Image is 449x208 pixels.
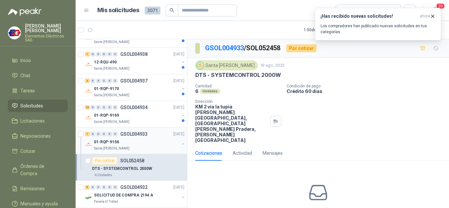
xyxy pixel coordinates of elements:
[315,8,441,40] button: ¡Has recibido nuevas solicitudes!ahora Los compradores han publicado nuevas solicitudes en tus ca...
[102,132,106,136] div: 0
[94,112,119,119] p: 01-RQP-9169
[94,93,130,98] p: Santa [PERSON_NAME]
[170,8,174,12] span: search
[107,52,112,57] div: 0
[90,185,95,190] div: 0
[94,59,117,65] p: 12-RQU-490
[120,158,144,163] p: SOL052458
[102,52,106,57] div: 0
[287,84,446,88] p: Condición de pago
[8,130,68,142] a: Negociaciones
[120,185,148,190] p: GSOL004932
[195,88,199,94] p: 6
[20,87,35,94] span: Tareas
[85,87,93,95] img: Company Logo
[94,66,130,71] p: Santa [PERSON_NAME]
[94,119,130,125] p: Santa [PERSON_NAME]
[429,5,441,16] button: 20
[94,146,130,151] p: Santa [PERSON_NAME]
[85,77,186,98] a: 2 0 0 0 0 0 GSOL004937[DATE] Company Logo01-RQP-9170Santa [PERSON_NAME]
[25,24,68,33] p: [PERSON_NAME] [PERSON_NAME]
[85,50,186,71] a: 1 0 0 0 0 0 GSOL004938[DATE] Company Logo12-RQU-490Santa [PERSON_NAME]
[102,79,106,83] div: 0
[97,6,139,15] h1: Mis solicitudes
[96,79,101,83] div: 0
[94,86,119,92] p: 01-RQP-9170
[96,185,101,190] div: 0
[92,166,152,172] p: DTS - SYSTEMCONTROL 2000W
[20,117,45,125] span: Licitaciones
[85,104,186,125] a: 16 0 0 0 0 0 GSOL004934[DATE] Company Logo01-RQP-9169Santa [PERSON_NAME]
[145,7,160,14] span: 3071
[113,79,118,83] div: 0
[120,52,148,57] p: GSOL004938
[8,115,68,127] a: Licitaciones
[205,44,244,52] a: GSOL004933
[76,154,187,181] a: Por cotizarSOL052458DTS - SYSTEMCONTROL 2000W6 Unidades
[173,131,184,137] p: [DATE]
[260,62,285,69] p: 19 ago, 2025
[20,185,45,192] span: Remisiones
[320,13,417,19] h3: ¡Has recibido nuevas solicitudes!
[96,105,101,110] div: 0
[8,182,68,195] a: Remisiones
[94,192,153,198] p: SOLICITUD DE COMPRA 2194 A
[85,183,186,204] a: 9 0 0 0 0 0 GSOL004932[DATE] Company LogoSOLICITUD DE COMPRA 2194 APanela El Trébol
[8,160,68,180] a: Órdenes de Compra
[85,79,90,83] div: 2
[195,60,258,70] div: Santa [PERSON_NAME]
[195,104,268,143] p: KM 2 vía la tupia [PERSON_NAME][GEOGRAPHIC_DATA], [GEOGRAPHIC_DATA][PERSON_NAME] Pradera , [PERSO...
[102,185,106,190] div: 0
[420,13,430,19] span: ahora
[94,199,118,204] p: Panela El Trébol
[205,43,281,53] p: / SOL052458
[92,173,115,178] div: 6 Unidades
[90,79,95,83] div: 0
[20,163,61,177] span: Órdenes de Compra
[195,99,268,104] p: Dirección
[8,84,68,97] a: Tareas
[195,150,222,157] div: Cotizaciones
[173,78,184,84] p: [DATE]
[286,44,317,52] div: Por cotizar
[85,141,93,149] img: Company Logo
[92,157,118,165] div: Por cotizar
[85,105,90,110] div: 16
[85,130,186,151] a: 1 0 0 0 0 0 GSOL004933[DATE] Company Logo01-RQP-9156Santa [PERSON_NAME]
[94,139,119,145] p: 01-RQP-9156
[102,105,106,110] div: 0
[263,150,283,157] div: Mensajes
[85,185,90,190] div: 9
[340,7,354,14] div: Todas
[107,185,112,190] div: 0
[304,25,344,35] div: 1 - 50 de 808
[173,104,184,111] p: [DATE]
[436,3,445,9] span: 20
[96,132,101,136] div: 0
[107,132,112,136] div: 0
[90,105,95,110] div: 0
[25,34,68,42] p: Elementos Eléctricos SAS
[113,185,118,190] div: 0
[173,51,184,58] p: [DATE]
[20,102,43,109] span: Solicitudes
[20,200,58,207] span: Manuales y ayuda
[113,52,118,57] div: 0
[200,89,220,94] div: Unidades
[195,84,281,88] p: Cantidad
[120,105,148,110] p: GSOL004934
[20,132,51,140] span: Negociaciones
[8,69,68,82] a: Chat
[90,132,95,136] div: 0
[85,132,90,136] div: 1
[20,57,31,64] span: Inicio
[107,79,112,83] div: 0
[85,114,93,122] img: Company Logo
[120,132,148,136] p: GSOL004933
[320,23,436,35] p: Los compradores han publicado nuevas solicitudes en tus categorías.
[287,88,446,94] p: Crédito 60 días
[85,61,93,69] img: Company Logo
[120,79,148,83] p: GSOL004937
[90,52,95,57] div: 0
[8,54,68,67] a: Inicio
